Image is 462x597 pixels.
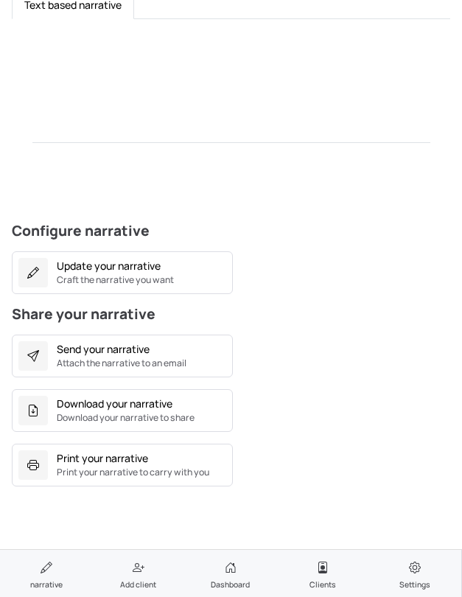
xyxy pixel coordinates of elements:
[12,306,450,329] h4: Share your narrative
[211,579,250,591] span: Dashboard
[57,341,150,357] div: Send your narrative
[57,396,172,411] div: Download your narrative
[399,579,430,591] span: Settings
[57,450,148,466] div: Print your narrative
[12,223,450,245] h4: Configure narrative
[57,411,195,425] small: Download your narrative to share
[12,335,233,377] button: Send your narrativeAttach the narrative to an email
[57,273,174,287] small: Craft the narrative you want
[12,251,233,294] button: Update your narrativeCraft the narrative you want
[12,444,233,486] button: Print your narrativePrint your narrative to carry with you
[57,466,209,479] small: Print your narrative to carry with you
[57,357,186,370] small: Attach the narrative to an email
[12,389,233,432] button: Download your narrativeDownload your narrative to share
[57,258,161,273] div: Update your narrative
[120,579,156,591] span: Add client
[309,579,336,591] span: Clients
[30,579,63,591] span: narrative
